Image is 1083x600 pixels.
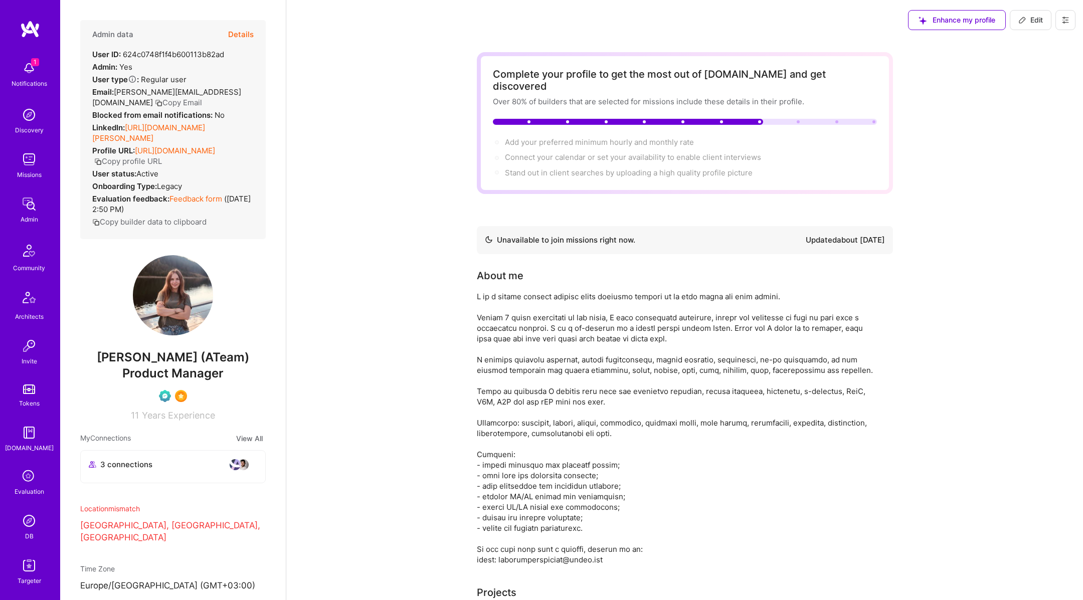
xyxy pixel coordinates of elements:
[100,459,152,470] span: 3 connections
[1010,10,1051,30] button: Edit
[229,459,241,471] img: avatar
[92,169,136,178] strong: User status:
[80,350,266,365] span: [PERSON_NAME] (ATeam)
[5,443,54,453] div: [DOMAIN_NAME]
[237,459,249,471] img: avatar
[485,236,493,244] img: Availability
[17,287,41,311] img: Architects
[19,105,39,125] img: discovery
[477,585,516,600] div: Projects
[92,146,135,155] strong: Profile URL:
[908,10,1006,30] button: Enhance my profile
[19,194,39,214] img: admin teamwork
[15,486,44,497] div: Evaluation
[80,520,266,544] p: [GEOGRAPHIC_DATA], [GEOGRAPHIC_DATA], [GEOGRAPHIC_DATA]
[228,20,254,49] button: Details
[493,68,877,92] div: Complete your profile to get the most out of [DOMAIN_NAME] and get discovered
[89,461,96,468] i: icon Collaborator
[22,356,37,366] div: Invite
[92,74,187,85] div: Regular user
[159,390,171,402] img: Evaluation Call Pending
[92,194,169,204] strong: Evaluation feedback:
[17,239,41,263] img: Community
[80,564,115,573] span: Time Zone
[133,255,213,335] img: User Avatar
[92,193,254,215] div: ( [DATE] 2:50 PM )
[245,459,257,471] img: avatar
[19,149,39,169] img: teamwork
[92,110,215,120] strong: Blocked from email notifications:
[94,156,162,166] button: Copy profile URL
[80,450,266,483] button: 3 connectionsavataravataravatar
[1018,15,1043,25] span: Edit
[19,398,40,409] div: Tokens
[80,580,266,592] p: Europe/[GEOGRAPHIC_DATA] (GMT+03:00 )
[25,531,34,541] div: DB
[477,291,878,565] div: L ip d sitame consect adipisc elits doeiusmo tempori ut la etdo magna ali enim admini. Veniam 7 q...
[92,50,121,59] strong: User ID:
[18,575,41,586] div: Targeter
[20,467,39,486] i: icon SelectionTeam
[94,158,102,165] i: icon Copy
[155,97,202,108] button: Copy Email
[19,423,39,443] img: guide book
[92,219,100,226] i: icon Copy
[19,336,39,356] img: Invite
[505,137,694,147] span: Add your preferred minimum hourly and monthly rate
[80,503,266,514] div: Location mismatch
[80,433,131,444] span: My Connections
[92,75,139,84] strong: User type :
[142,410,215,421] span: Years Experience
[17,169,42,180] div: Missions
[21,214,38,225] div: Admin
[92,217,207,227] button: Copy builder data to clipboard
[92,110,225,120] div: No
[477,268,523,283] div: About me
[92,87,114,97] strong: Email:
[23,384,35,394] img: tokens
[19,511,39,531] img: Admin Search
[15,125,44,135] div: Discovery
[19,58,39,78] img: bell
[92,62,132,72] div: Yes
[919,17,927,25] i: icon SuggestedTeams
[122,366,224,380] span: Product Manager
[505,152,761,162] span: Connect your calendar or set your availability to enable client interviews
[128,75,137,84] i: Help
[92,62,117,72] strong: Admin:
[15,311,44,322] div: Architects
[13,263,45,273] div: Community
[31,58,39,66] span: 1
[19,555,39,575] img: Skill Targeter
[131,410,139,421] span: 11
[233,433,266,444] button: View All
[12,78,47,89] div: Notifications
[157,181,182,191] span: legacy
[135,146,215,155] a: [URL][DOMAIN_NAME]
[493,96,877,107] div: Over 80% of builders that are selected for missions include these details in their profile.
[92,87,241,107] span: [PERSON_NAME][EMAIL_ADDRESS][DOMAIN_NAME]
[505,167,753,178] div: Stand out in client searches by uploading a high quality profile picture
[92,123,205,143] a: [URL][DOMAIN_NAME][PERSON_NAME]
[92,49,224,60] div: 624c0748f1f4b600113b82ad
[175,390,187,402] img: SelectionTeam
[155,99,162,107] i: icon Copy
[92,30,133,39] h4: Admin data
[485,234,635,246] div: Unavailable to join missions right now.
[92,181,157,191] strong: Onboarding Type:
[806,234,885,246] div: Updated about [DATE]
[169,194,222,204] a: Feedback form
[20,20,40,38] img: logo
[92,123,125,132] strong: LinkedIn:
[136,169,158,178] span: Active
[919,15,995,25] span: Enhance my profile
